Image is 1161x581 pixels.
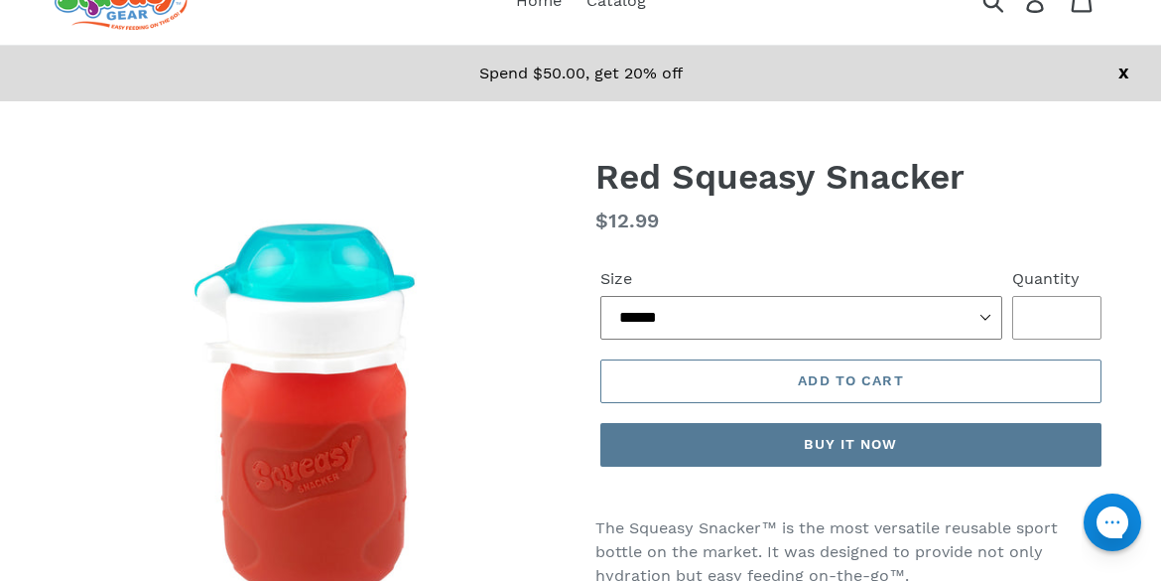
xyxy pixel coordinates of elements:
[1012,267,1101,291] label: Quantity
[798,372,903,388] span: Add to cart
[595,156,1106,198] h1: Red Squeasy Snacker
[600,360,1101,403] button: Add to cart
[1118,64,1129,82] a: X
[600,423,1101,467] button: Buy it now
[595,209,659,232] span: $12.99
[600,267,1002,291] label: Size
